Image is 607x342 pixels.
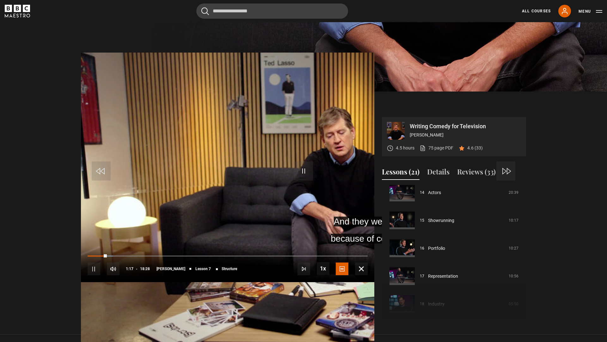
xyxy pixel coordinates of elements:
video-js: Video Player [81,117,374,282]
p: [PERSON_NAME] [410,132,521,138]
span: - [136,267,138,271]
button: Pause [88,263,100,275]
button: Fullscreen [355,263,368,275]
a: 75 page PDF [420,145,453,151]
button: Submit the search query [201,7,209,15]
span: 18:28 [140,263,150,275]
button: Toggle navigation [579,8,602,15]
a: Portfolio [428,245,445,252]
div: Progress Bar [88,256,368,257]
span: 1:17 [126,263,133,275]
p: Writing Comedy for Television [410,123,521,129]
a: Actors [428,189,441,196]
a: Representation [428,273,458,280]
span: [PERSON_NAME] [156,267,185,271]
button: Details [427,167,450,180]
a: Showrunning [428,217,454,224]
input: Search [196,3,348,19]
p: 4.6 (33) [467,145,483,151]
a: All Courses [522,8,551,14]
button: Mute [107,263,120,275]
button: Next Lesson [297,263,310,275]
button: Lessons (21) [382,167,420,180]
span: Structure [222,267,237,271]
span: Lesson 7 [195,267,211,271]
button: Playback Rate [317,262,329,275]
svg: BBC Maestro [5,5,30,17]
button: Reviews (33) [457,167,496,180]
button: Captions [336,263,348,275]
p: 4.5 hours [396,145,414,151]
